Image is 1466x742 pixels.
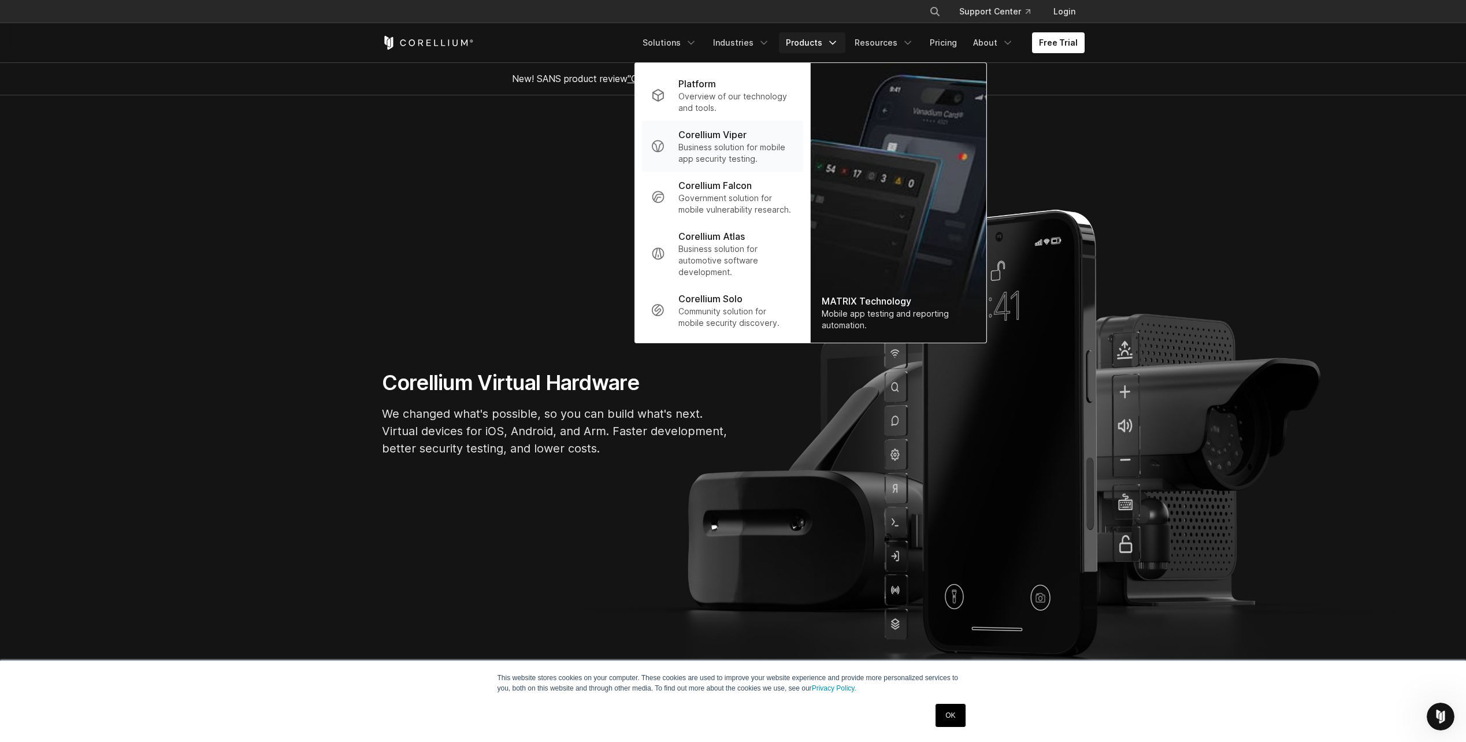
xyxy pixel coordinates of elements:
[641,222,803,285] a: Corellium Atlas Business solution for automotive software development.
[822,308,974,331] div: Mobile app testing and reporting automation.
[810,63,986,343] img: Matrix_WebNav_1x
[382,36,474,50] a: Corellium Home
[966,32,1020,53] a: About
[950,1,1040,22] a: Support Center
[779,32,845,53] a: Products
[678,192,793,216] p: Government solution for mobile vulnerability research.
[498,673,969,693] p: This website stores cookies on your computer. These cookies are used to improve your website expe...
[678,306,793,329] p: Community solution for mobile security discovery.
[706,32,777,53] a: Industries
[923,32,964,53] a: Pricing
[678,91,793,114] p: Overview of our technology and tools.
[636,32,704,53] a: Solutions
[628,73,894,84] a: "Collaborative Mobile App Security Development and Analysis"
[636,32,1085,53] div: Navigation Menu
[822,294,974,308] div: MATRIX Technology
[678,179,752,192] p: Corellium Falcon
[810,63,986,343] a: MATRIX Technology Mobile app testing and reporting automation.
[382,405,729,457] p: We changed what's possible, so you can build what's next. Virtual devices for iOS, Android, and A...
[641,70,803,121] a: Platform Overview of our technology and tools.
[678,142,793,165] p: Business solution for mobile app security testing.
[925,1,945,22] button: Search
[1427,703,1454,730] iframe: Intercom live chat
[1032,32,1085,53] a: Free Trial
[641,121,803,172] a: Corellium Viper Business solution for mobile app security testing.
[641,285,803,336] a: Corellium Solo Community solution for mobile security discovery.
[512,73,955,84] span: New! SANS product review now available.
[848,32,921,53] a: Resources
[382,370,729,396] h1: Corellium Virtual Hardware
[812,684,856,692] a: Privacy Policy.
[1044,1,1085,22] a: Login
[678,243,793,278] p: Business solution for automotive software development.
[678,229,745,243] p: Corellium Atlas
[936,704,965,727] a: OK
[915,1,1085,22] div: Navigation Menu
[678,292,743,306] p: Corellium Solo
[641,172,803,222] a: Corellium Falcon Government solution for mobile vulnerability research.
[678,77,716,91] p: Platform
[678,128,747,142] p: Corellium Viper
